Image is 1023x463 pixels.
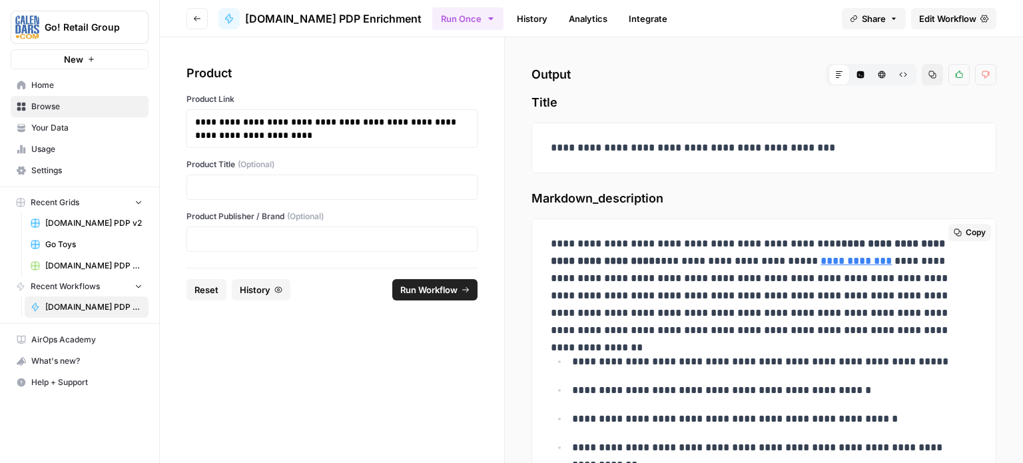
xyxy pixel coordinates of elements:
span: Usage [31,143,143,155]
img: Go! Retail Group Logo [15,15,39,39]
a: Go Toys [25,234,149,255]
a: [DOMAIN_NAME] PDP Enrichment [218,8,422,29]
button: New [11,49,149,69]
span: [DOMAIN_NAME] PDP Enrichment [45,301,143,313]
button: Run Workflow [392,279,478,300]
button: Share [842,8,906,29]
span: Home [31,79,143,91]
span: New [64,53,83,66]
a: Edit Workflow [911,8,996,29]
span: Title [531,93,996,112]
span: Copy [966,227,986,238]
a: Home [11,75,149,96]
span: Markdown_description [531,189,996,208]
button: Workspace: Go! Retail Group [11,11,149,44]
span: Settings [31,165,143,177]
label: Product Publisher / Brand [186,211,478,223]
span: [DOMAIN_NAME] PDP Enrichment Grid [45,260,143,272]
a: AirOps Academy [11,329,149,350]
span: (Optional) [238,159,274,171]
span: [DOMAIN_NAME] PDP v2 [45,217,143,229]
a: Your Data [11,117,149,139]
span: Recent Workflows [31,280,100,292]
span: Recent Grids [31,197,79,209]
span: Edit Workflow [919,12,976,25]
span: History [240,283,270,296]
span: Share [862,12,886,25]
a: Analytics [561,8,615,29]
span: Your Data [31,122,143,134]
button: History [232,279,290,300]
label: Product Link [186,93,478,105]
label: Product Title [186,159,478,171]
a: History [509,8,555,29]
button: Recent Grids [11,193,149,213]
button: Recent Workflows [11,276,149,296]
button: Copy [948,224,991,241]
span: AirOps Academy [31,334,143,346]
a: Browse [11,96,149,117]
div: Product [186,64,478,83]
span: Go! Retail Group [45,21,125,34]
span: Go Toys [45,238,143,250]
span: Reset [194,283,218,296]
a: Integrate [621,8,675,29]
h2: Output [531,64,996,85]
span: [DOMAIN_NAME] PDP Enrichment [245,11,422,27]
a: [DOMAIN_NAME] PDP Enrichment Grid [25,255,149,276]
span: (Optional) [287,211,324,223]
a: [DOMAIN_NAME] PDP Enrichment [25,296,149,318]
a: Usage [11,139,149,160]
span: Help + Support [31,376,143,388]
button: Run Once [432,7,504,30]
button: What's new? [11,350,149,372]
a: Settings [11,160,149,181]
button: Help + Support [11,372,149,393]
button: Reset [186,279,226,300]
span: Run Workflow [400,283,458,296]
div: What's new? [11,351,148,371]
a: [DOMAIN_NAME] PDP v2 [25,213,149,234]
span: Browse [31,101,143,113]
